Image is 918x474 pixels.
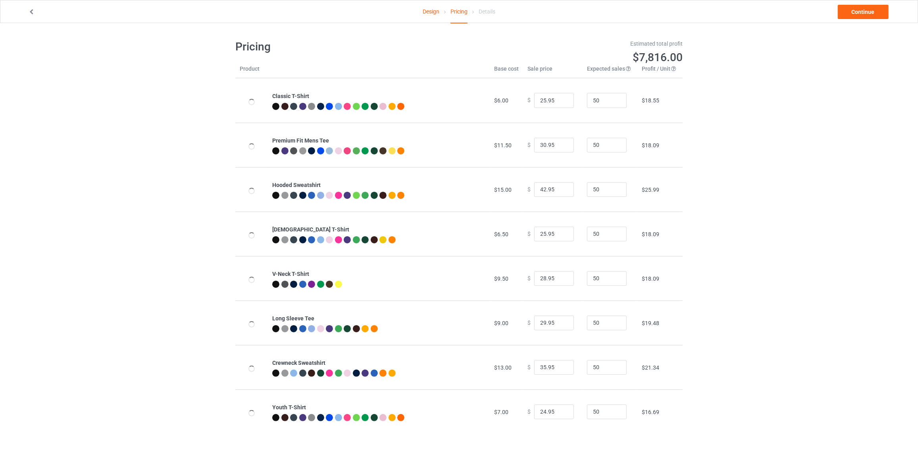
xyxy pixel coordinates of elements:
[642,320,659,326] span: $19.48
[308,414,315,421] img: heather_texture.png
[642,187,659,193] span: $25.99
[272,360,325,366] b: Crewneck Sweatshirt
[272,137,329,144] b: Premium Fit Mens Tee
[494,187,512,193] span: $15.00
[235,65,268,78] th: Product
[235,40,454,54] h1: Pricing
[642,409,659,415] span: $16.69
[494,320,508,326] span: $9.00
[272,226,349,233] b: [DEMOGRAPHIC_DATA] T-Shirt
[527,142,531,148] span: $
[527,408,531,415] span: $
[479,0,495,23] div: Details
[494,231,508,237] span: $6.50
[527,231,531,237] span: $
[527,320,531,326] span: $
[272,93,309,99] b: Classic T-Shirt
[494,276,508,282] span: $9.50
[527,275,531,281] span: $
[465,40,683,48] div: Estimated total profit
[642,142,659,148] span: $18.09
[642,97,659,104] span: $18.55
[272,271,309,277] b: V-Neck T-Shirt
[494,142,512,148] span: $11.50
[490,65,523,78] th: Base cost
[423,0,439,23] a: Design
[272,404,306,410] b: Youth T-Shirt
[494,364,512,371] span: $13.00
[308,103,315,110] img: heather_texture.png
[527,97,531,104] span: $
[523,65,583,78] th: Sale price
[299,147,306,154] img: heather_texture.png
[642,364,659,371] span: $21.34
[527,364,531,370] span: $
[494,97,508,104] span: $6.00
[633,51,683,64] span: $7,816.00
[450,0,468,23] div: Pricing
[838,5,889,19] a: Continue
[642,276,659,282] span: $18.09
[583,65,637,78] th: Expected sales
[494,409,508,415] span: $7.00
[642,231,659,237] span: $18.09
[527,186,531,193] span: $
[272,315,314,322] b: Long Sleeve Tee
[272,182,321,188] b: Hooded Sweatshirt
[637,65,683,78] th: Profit / Unit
